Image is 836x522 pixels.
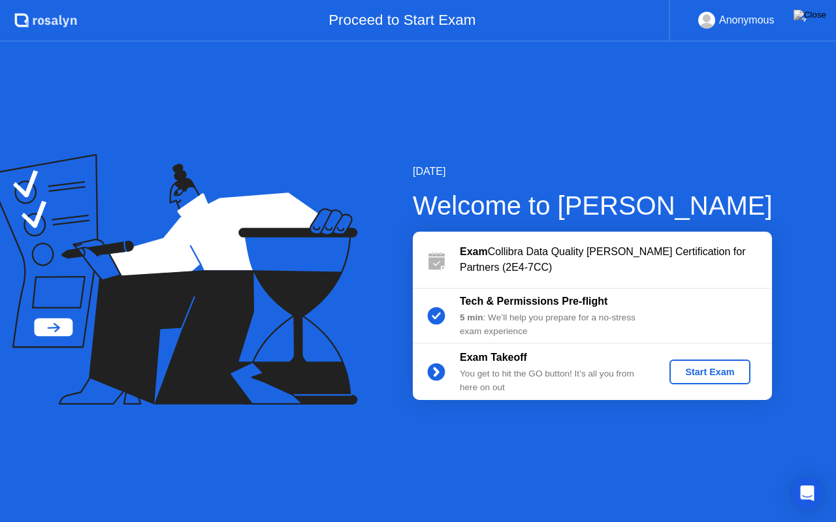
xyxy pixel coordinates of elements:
[460,296,607,307] b: Tech & Permissions Pre-flight
[719,12,775,29] div: Anonymous
[460,246,488,257] b: Exam
[460,367,648,394] div: You get to hit the GO button! It’s all you from here on out
[792,478,823,509] div: Open Intercom Messenger
[460,244,772,275] div: Collibra Data Quality [PERSON_NAME] Certification for Partners (2E4-7CC)
[413,186,773,225] div: Welcome to [PERSON_NAME]
[460,313,483,322] b: 5 min
[669,360,750,384] button: Start Exam
[460,311,648,338] div: : We’ll help you prepare for a no-stress exam experience
[413,164,773,179] div: [DATE]
[460,352,527,363] b: Exam Takeoff
[675,367,745,377] div: Start Exam
[794,10,826,20] img: Close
